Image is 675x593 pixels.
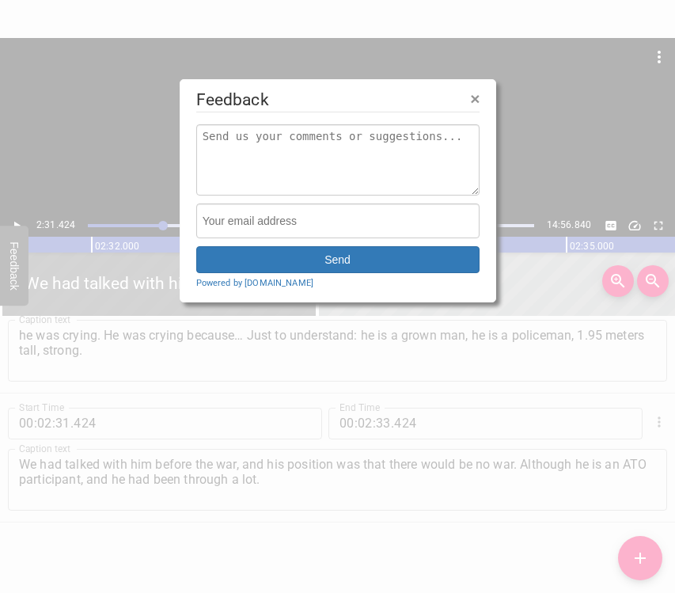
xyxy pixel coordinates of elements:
a: Powered by [DOMAIN_NAME] [196,277,314,290]
span: × [470,89,480,108]
button: Close [470,90,480,107]
button: Send [196,246,480,273]
textarea: Send us your comments or suggestions... [196,124,480,196]
legend: Feedback [196,88,480,112]
input: Your email address [196,203,480,238]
